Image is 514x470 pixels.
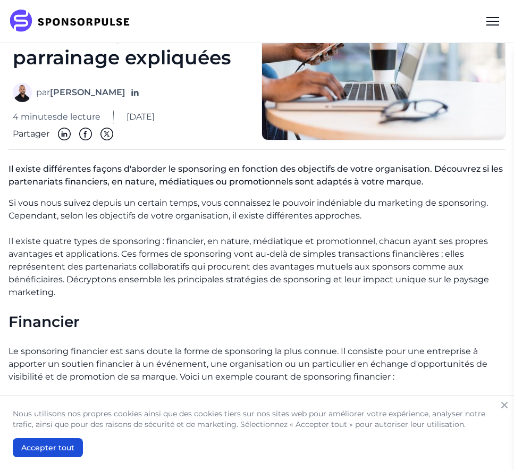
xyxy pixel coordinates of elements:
img: Facebook [79,128,92,140]
font: minutes [21,112,57,122]
font: [PERSON_NAME] [50,87,125,97]
font: Il existe différentes façons d'aborder le sponsoring en fonction des objectifs de votre organisat... [9,164,503,187]
iframe: Chat Widget [461,419,514,470]
font: Si vous nous suivez depuis un certain temps, vous connaissez le pouvoir indéniable du marketing d... [9,198,488,221]
font: Il existe quatre types de sponsoring : financier, en nature, médiatique et promotionnel, chacun a... [9,236,489,297]
img: Gazouillement [100,128,113,140]
font: Financier [9,313,80,331]
font: [DATE] [127,112,155,122]
img: SponsorPulse [9,10,138,33]
div: Menu [480,9,505,34]
button: Fermer [497,398,512,413]
font: Le sponsoring financier est sans doute la forme de sponsoring la plus connue. Il consiste pour un... [9,346,487,382]
font: Nous utilisons nos propres cookies ainsi que des cookies tiers sur nos sites web pour améliorer v... [13,409,485,429]
font: 4 [13,112,19,122]
img: Linkedin [58,128,71,140]
font: de lecture [57,112,100,122]
font: Accepter tout [21,443,74,452]
font: Partager [13,129,49,139]
a: Suivez-nous sur LinkedIn [130,87,140,98]
font: par [36,87,50,97]
button: Accepter tout [13,438,83,457]
img: Eddy Sidani [13,83,32,102]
